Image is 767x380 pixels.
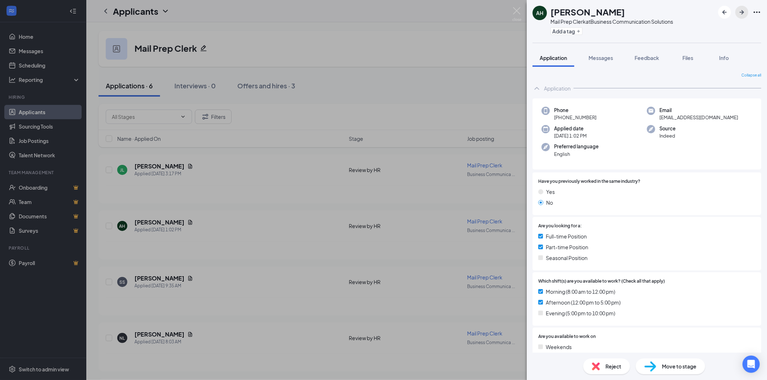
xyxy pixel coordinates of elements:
span: [EMAIL_ADDRESS][DOMAIN_NAME] [659,114,738,121]
button: PlusAdd a tag [551,27,583,35]
svg: ArrowLeftNew [720,8,729,17]
span: English [554,150,599,158]
span: Feedback [635,55,659,61]
span: Weekends [546,343,572,351]
button: ArrowRight [735,6,748,19]
span: Collapse all [741,73,761,78]
span: Full-time Position [546,232,587,240]
span: Are you looking for a: [538,223,582,230]
span: Preferred language [554,143,599,150]
span: Application [540,55,567,61]
span: Applied date [554,125,587,132]
span: Which shift(s) are you available to work? (Check all that apply) [538,278,665,285]
span: Have you previously worked in the same industry? [538,178,640,185]
span: Afternoon (12:00 pm to 5:00 pm) [546,298,621,306]
svg: Plus [576,29,581,33]
span: No [546,199,553,207]
span: Morning (8:00 am to 12:00 pm) [546,288,615,296]
span: [DATE] 1:02 PM [554,132,587,139]
span: Move to stage [662,362,697,370]
span: Are you available to work on [538,333,596,340]
span: Seasonal Position [546,254,588,262]
span: Email [659,107,738,114]
button: ArrowLeftNew [718,6,731,19]
span: [PHONE_NUMBER] [554,114,597,121]
svg: ChevronUp [533,84,541,93]
div: Open Intercom Messenger [743,356,760,373]
span: Indeed [659,132,676,139]
span: Messages [589,55,613,61]
svg: Ellipses [753,8,761,17]
svg: ArrowRight [738,8,746,17]
span: Evening (5:00 pm to 10:00 pm) [546,309,615,317]
div: Application [544,85,571,92]
span: Yes [546,188,555,196]
span: Phone [554,107,597,114]
span: Part-time Position [546,243,588,251]
h1: [PERSON_NAME] [551,6,625,18]
span: Reject [606,362,621,370]
div: Mail Prep Clerk at Business Communication Solutions [551,18,673,25]
div: AH [536,9,543,17]
span: Source [659,125,676,132]
span: Info [719,55,729,61]
span: Files [682,55,693,61]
